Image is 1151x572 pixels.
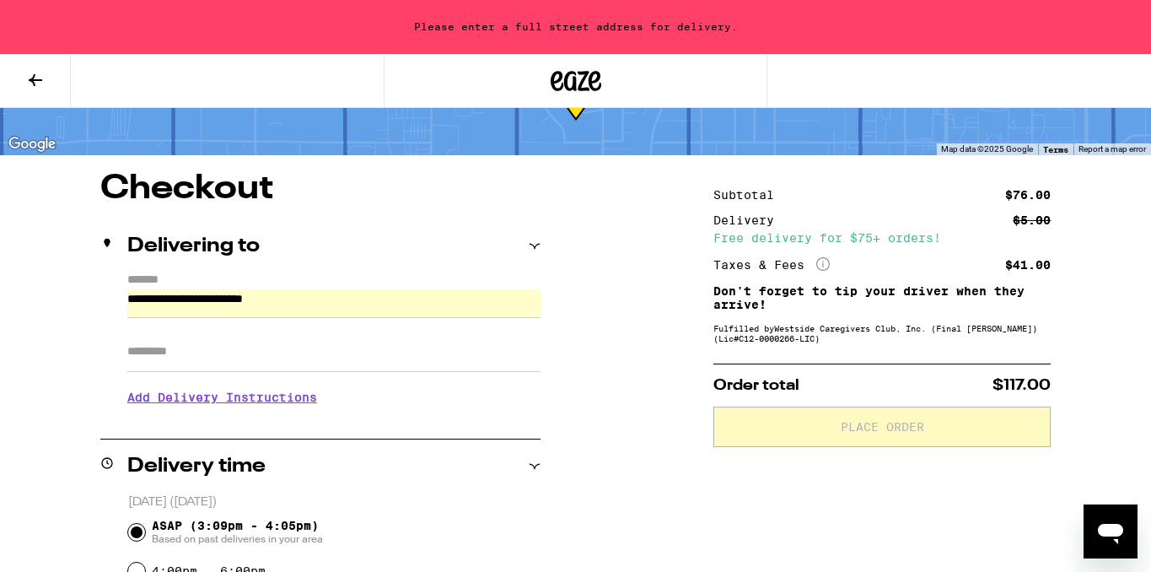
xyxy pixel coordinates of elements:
[713,232,1051,244] div: Free delivery for $75+ orders!
[992,378,1051,393] span: $117.00
[941,144,1033,154] span: Map data ©2025 Google
[713,257,830,273] div: Taxes & Fees
[4,133,60,155] a: Open this area in Google Maps (opens a new window)
[841,421,924,433] span: Place Order
[152,519,323,546] span: ASAP (3:09pm - 4:05pm)
[713,214,786,226] div: Delivery
[713,189,786,201] div: Subtotal
[713,323,1051,343] div: Fulfilled by Westside Caregivers Club, Inc. (Final [PERSON_NAME]) (Lic# C12-0000266-LIC )
[1084,505,1138,559] iframe: Button to launch messaging window
[128,494,541,510] p: [DATE] ([DATE])
[127,378,541,417] h3: Add Delivery Instructions
[713,378,799,393] span: Order total
[1013,214,1051,226] div: $5.00
[152,532,323,546] span: Based on past deliveries in your area
[100,172,541,206] h1: Checkout
[713,284,1051,311] p: Don't forget to tip your driver when they arrive!
[1043,144,1068,154] a: Terms
[4,133,60,155] img: Google
[127,236,260,256] h2: Delivering to
[1078,144,1146,154] a: Report a map error
[1005,259,1051,271] div: $41.00
[713,407,1051,447] button: Place Order
[127,417,541,430] p: We'll contact you at [PHONE_NUMBER] when we arrive
[1005,189,1051,201] div: $76.00
[127,456,266,477] h2: Delivery time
